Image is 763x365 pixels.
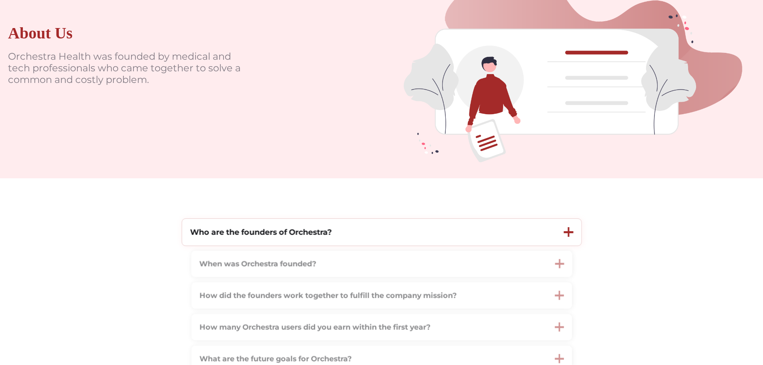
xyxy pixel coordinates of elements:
[199,291,456,300] strong: How did the founders work together to fulfill the company mission?
[199,354,351,363] strong: What are the future goals for Orchestra?
[8,24,72,43] div: About Us
[190,227,332,237] strong: Who are the founders of Orchestra?
[199,259,316,268] strong: When was Orchestra founded?
[199,322,430,331] strong: How many Orchestra users did you earn within the first year?
[8,51,248,85] p: Orchestra Health was founded by medical and tech professionals who came together to solve a commo...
